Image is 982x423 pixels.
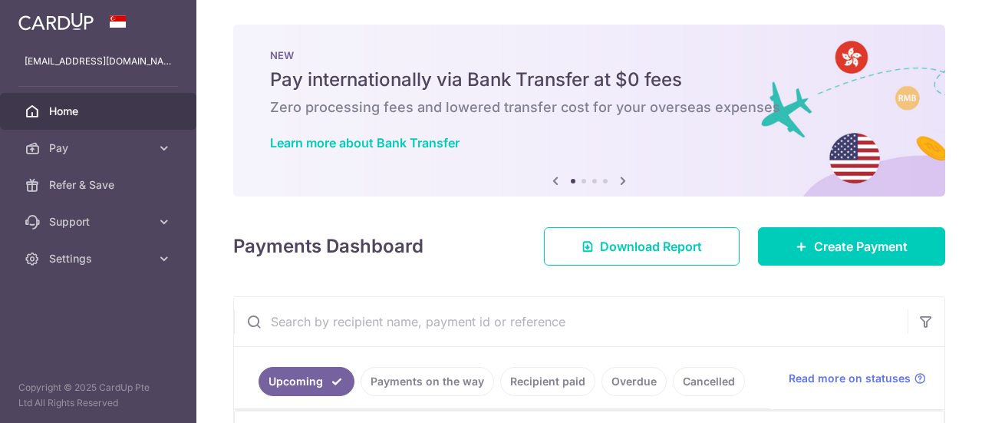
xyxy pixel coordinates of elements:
[814,237,908,256] span: Create Payment
[18,12,94,31] img: CardUp
[49,140,150,156] span: Pay
[49,177,150,193] span: Refer & Save
[233,25,945,197] img: Bank transfer banner
[601,367,667,396] a: Overdue
[600,237,702,256] span: Download Report
[789,371,926,386] a: Read more on statuses
[49,251,150,266] span: Settings
[758,227,945,266] a: Create Payment
[673,367,745,396] a: Cancelled
[259,367,354,396] a: Upcoming
[49,214,150,230] span: Support
[789,371,911,386] span: Read more on statuses
[270,49,908,61] p: NEW
[361,367,494,396] a: Payments on the way
[270,68,908,92] h5: Pay internationally via Bank Transfer at $0 fees
[544,227,740,266] a: Download Report
[49,104,150,119] span: Home
[25,54,172,69] p: [EMAIL_ADDRESS][DOMAIN_NAME]
[270,98,908,117] h6: Zero processing fees and lowered transfer cost for your overseas expenses
[233,233,423,260] h4: Payments Dashboard
[500,367,595,396] a: Recipient paid
[234,297,908,346] input: Search by recipient name, payment id or reference
[270,135,460,150] a: Learn more about Bank Transfer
